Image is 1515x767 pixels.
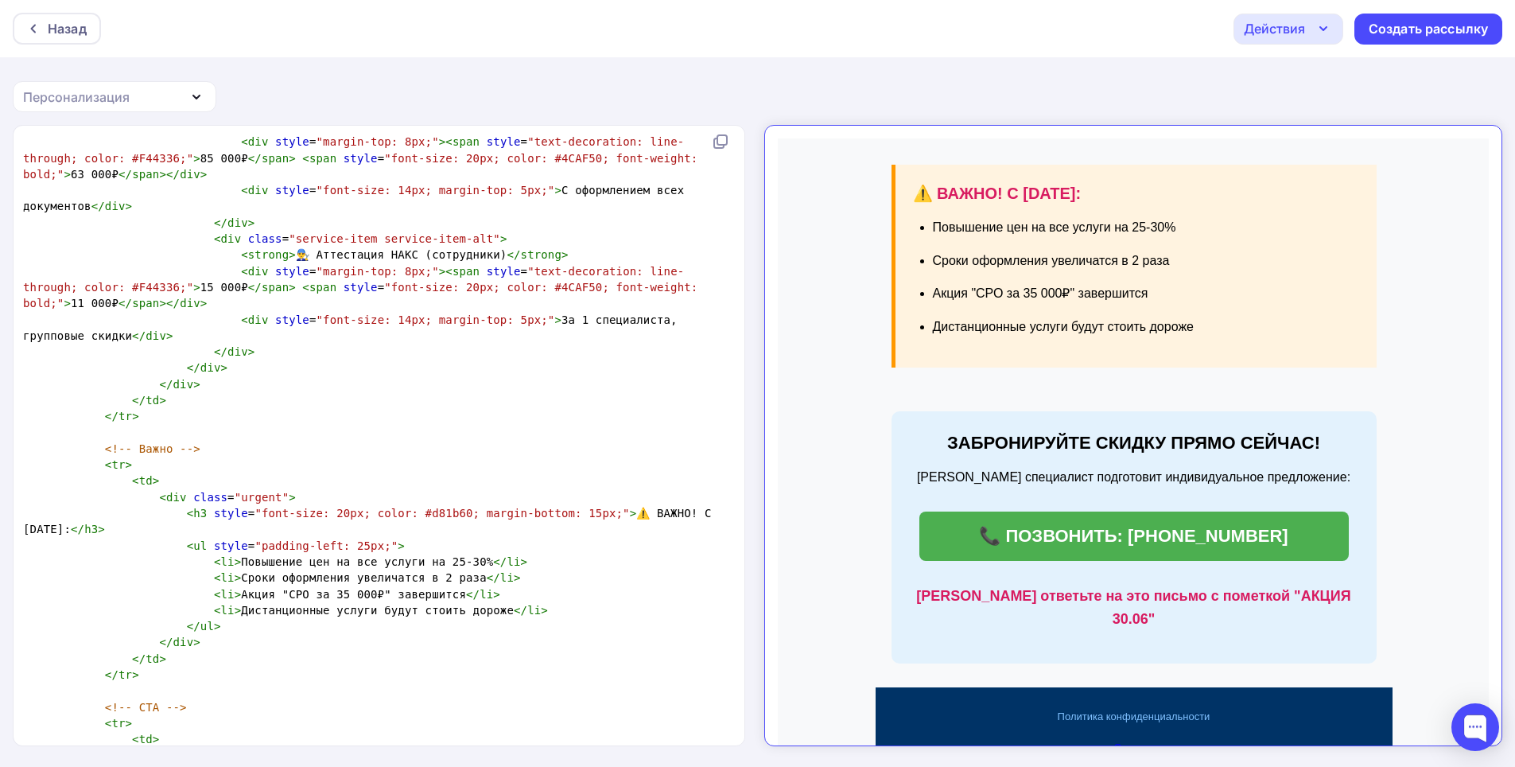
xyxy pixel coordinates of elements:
[132,329,146,342] span: </
[118,168,132,181] span: </
[344,152,378,165] span: style
[221,588,235,601] span: li
[193,507,207,520] span: h3
[214,571,221,584] span: <
[166,329,173,342] span: >
[487,571,500,584] span: </
[569,119,576,132] span: >
[159,297,180,310] span: ></
[344,281,378,294] span: style
[23,571,521,584] span: Сроки оформления увеличатся в 2 раза
[248,265,269,278] span: div
[126,200,133,212] span: >
[153,733,160,746] span: >
[193,491,227,504] span: class
[23,152,705,181] span: "font-size: 20px; color: #4CAF50; font-weight: bold;"
[132,410,139,422] span: >
[398,539,405,552] span: >
[280,572,433,584] a: Политика конфиденциальности
[235,571,242,584] span: >
[336,603,375,615] a: Отписка
[135,44,581,66] h3: ⚠️ ВАЖНО! С [DATE]:
[221,232,242,245] span: div
[289,281,296,294] span: >
[214,604,221,617] span: <
[23,588,500,601] span: Акция "СРО за 35 000₽" завершится
[155,178,581,199] li: Дистанционные услуги будут стоить дороже
[262,152,289,165] span: span
[289,248,296,261] span: >
[487,135,521,148] span: style
[248,184,269,197] span: div
[23,248,569,261] span: 👨‍🔧 Аттестация НАКС (сотрудники)
[227,345,248,358] span: div
[241,265,248,278] span: <
[235,491,289,504] span: "urgent"
[514,604,527,617] span: </
[200,620,214,633] span: ul
[173,378,194,391] span: div
[487,265,521,278] span: style
[23,507,718,535] span: = ⚠️ ВАЖНО! С [DATE]:
[134,293,579,317] h3: ЗАБРОНИРУЙТЕ СКИДКУ ПРЯМО СЕЙЧАС!
[23,313,684,342] span: = За 1 специалиста, групповые скидки
[111,717,125,730] span: tr
[139,474,153,487] span: td
[554,313,561,326] span: >
[187,361,200,374] span: </
[514,571,521,584] span: >
[23,135,705,181] span: = = 85 000₽ = 63 000₽
[118,410,132,422] span: tr
[214,555,221,568] span: <
[439,135,453,148] span: ><
[214,539,248,552] span: style
[105,200,126,212] span: div
[64,297,71,310] span: >
[132,652,146,665] span: </
[155,79,581,99] li: Повышение цен на все услуги на 25-30%
[521,555,528,568] span: >
[23,265,705,310] span: = = 15 000₽ = 11 000₽
[302,152,309,165] span: <
[23,119,575,132] span: 🔬 Аттестация НАКС (предприятие)
[132,733,139,746] span: <
[146,394,159,407] span: td
[289,119,296,132] span: >
[214,232,221,245] span: <
[193,636,200,648] span: >
[84,523,98,535] span: h3
[132,668,139,681] span: >
[132,168,159,181] span: span
[159,652,166,665] span: >
[187,539,194,552] span: <
[23,88,130,107] div: Персонализация
[173,636,194,648] span: div
[453,265,480,278] span: span
[159,168,180,181] span: ></
[254,539,398,552] span: "padding-left: 25px;"
[105,701,187,714] span: <!-- CTA -->
[317,313,555,326] span: "font-size: 14px; margin-top: 5px;"
[105,668,118,681] span: </
[155,145,581,165] li: Акция "СРО за 35 000₽" завершится
[248,119,289,132] span: strong
[248,216,255,229] span: >
[493,588,500,601] span: >
[309,152,336,165] span: span
[105,717,112,730] span: <
[23,539,405,552] span: =
[134,329,579,349] p: [PERSON_NAME] специалист подготовит индивидуальное предложение:
[289,491,296,504] span: >
[561,248,569,261] span: >
[241,313,248,326] span: <
[241,248,248,261] span: <
[275,135,309,148] span: style
[275,184,309,197] span: style
[180,297,200,310] span: div
[111,458,125,471] span: tr
[554,184,561,197] span: >
[132,297,159,310] span: span
[48,19,87,38] div: Назад
[13,81,216,112] button: Персонализация
[23,555,527,568] span: Повышение цен на все услуги на 25-30%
